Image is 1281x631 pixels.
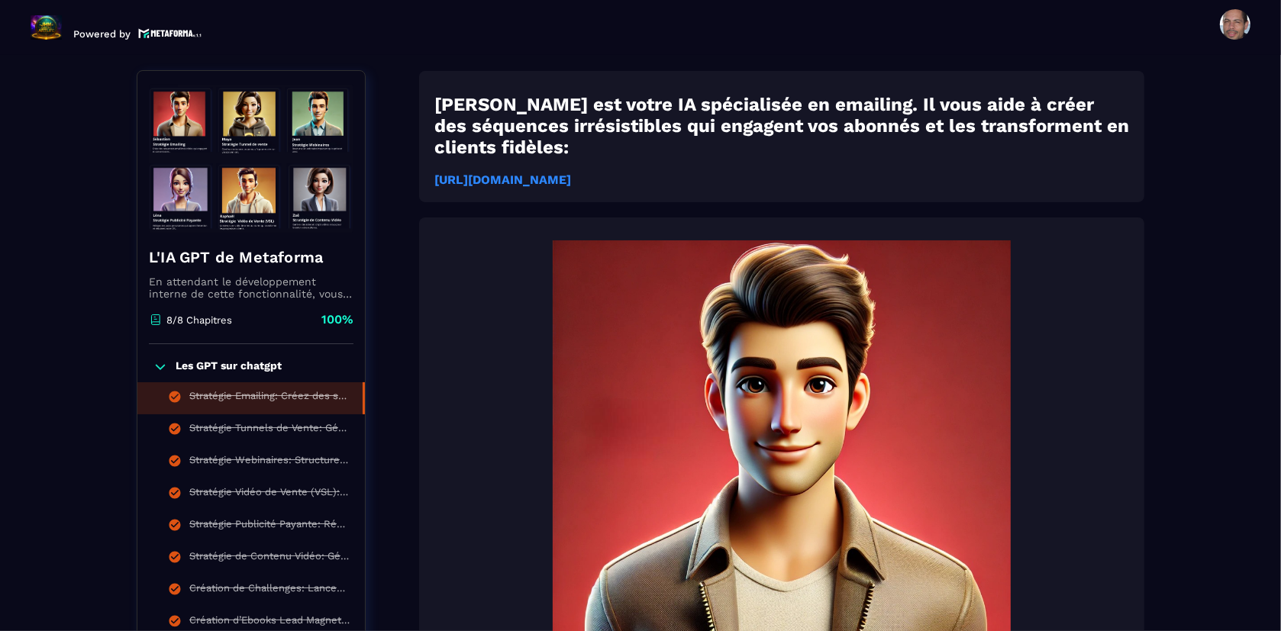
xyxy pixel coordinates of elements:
div: Stratégie Publicité Payante: Rédigez des pubs percutantes qui captent l’attention et réduisent vo... [189,518,350,535]
p: Les GPT sur chatgpt [176,359,282,375]
div: Stratégie Tunnels de Vente: Générez des textes ultra persuasifs pour maximiser vos conversions [189,422,350,439]
p: Powered by [73,28,131,40]
div: Stratégie Vidéo de Vente (VSL): Concevez une vidéo de vente puissante qui transforme les prospect... [189,486,350,503]
h4: L'IA GPT de Metaforma [149,246,353,268]
a: [URL][DOMAIN_NAME] [434,172,571,187]
div: Création de Challenges: Lancez un challenge impactant qui engage et convertit votre audience [189,582,350,599]
img: logo-branding [31,15,62,40]
div: Stratégie Webinaires: Structurez un webinaire impactant qui captive et vend [189,454,350,471]
p: 100% [321,311,353,328]
img: logo [138,27,202,40]
div: Stratégie Emailing: Créez des séquences email irrésistibles qui engagent et convertissent. [189,390,347,407]
div: Stratégie de Contenu Vidéo: Générez des idées et scripts vidéos viraux pour booster votre audience [189,550,350,567]
img: banner [149,82,353,235]
p: En attendant le développement interne de cette fonctionnalité, vous pouvez déjà l’utiliser avec C... [149,275,353,300]
div: Création d’Ebooks Lead Magnet: Créez un ebook irrésistible pour capturer des leads qualifié [189,614,350,631]
strong: [PERSON_NAME] est votre IA spécialisée en emailing. Il vous aide à créer des séquences irrésistib... [434,94,1129,158]
p: 8/8 Chapitres [166,314,232,326]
